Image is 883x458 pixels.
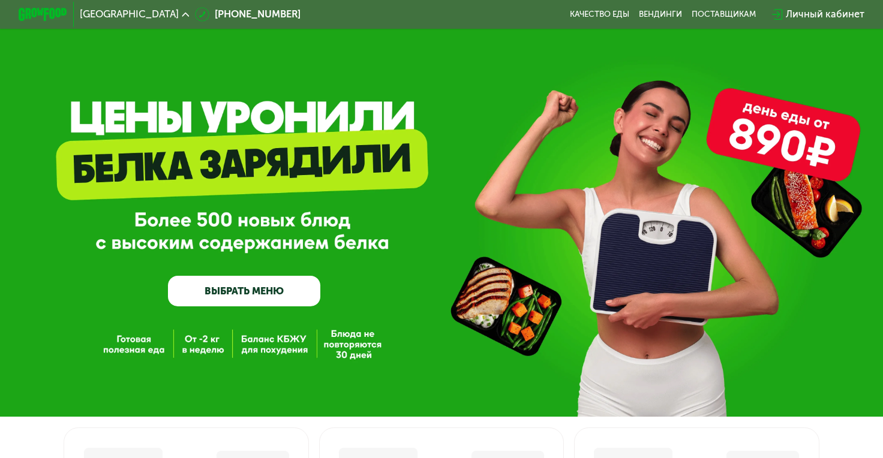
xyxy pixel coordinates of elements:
div: Личный кабинет [786,7,864,22]
div: поставщикам [692,10,756,19]
a: Вендинги [639,10,682,19]
a: [PHONE_NUMBER] [195,7,301,22]
a: Качество еды [570,10,629,19]
span: [GEOGRAPHIC_DATA] [80,10,179,19]
a: ВЫБРАТЬ МЕНЮ [168,276,321,306]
